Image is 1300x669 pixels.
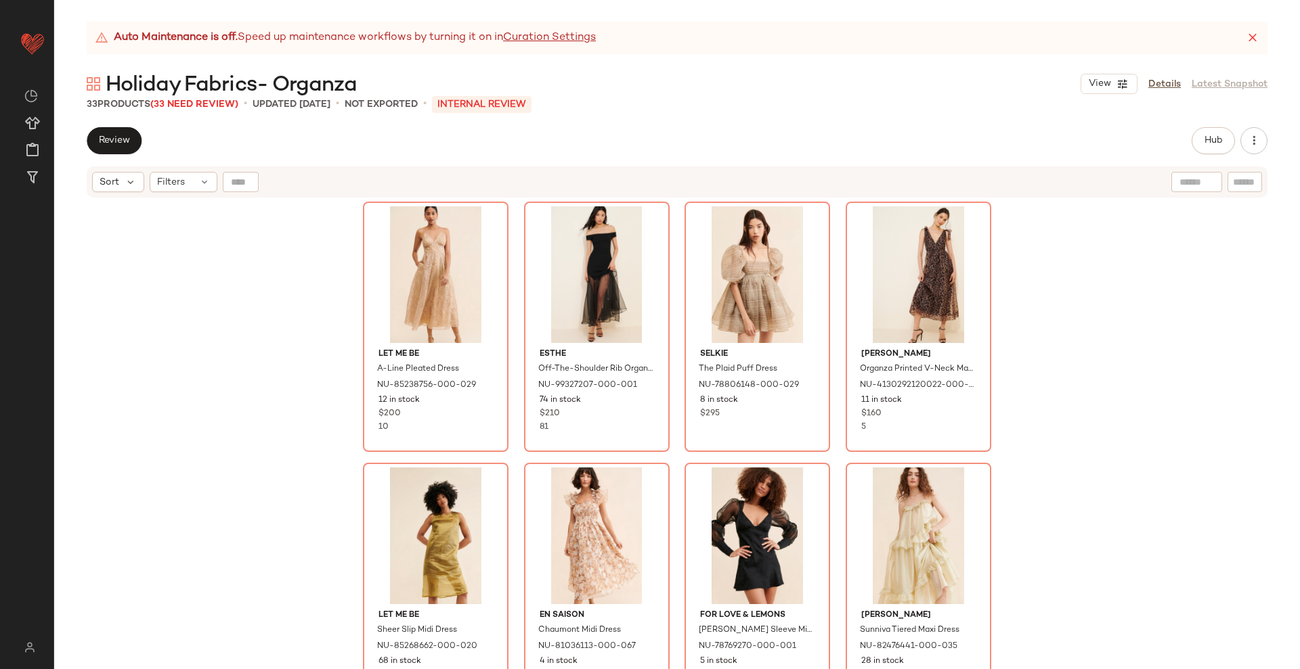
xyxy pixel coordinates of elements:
span: Let Me Be [378,348,493,361]
img: 85268662_020_b [368,467,504,604]
span: • [423,96,427,112]
span: NU-99327207-000-001 [538,379,637,392]
span: 10 [378,423,389,432]
span: NU-4130292120022-000-029 [860,379,974,392]
span: 4 in stock [540,655,578,668]
img: heart_red.DM2ytmEG.svg [19,30,46,57]
span: Filters [157,175,185,189]
div: Products [87,97,238,112]
span: $200 [378,408,401,420]
span: Holiday Fabrics- Organza [106,72,357,99]
p: updated [DATE] [253,97,330,112]
span: [PERSON_NAME] [861,609,976,622]
button: View [1081,74,1137,94]
span: A-Line Pleated Dress [377,363,459,375]
span: Sunniva Tiered Maxi Dress [860,624,959,637]
div: Speed up maintenance workflows by turning it on in [95,30,596,46]
img: 78769270_001_b3 [689,467,825,604]
p: INTERNAL REVIEW [432,96,532,113]
img: svg%3e [87,77,100,91]
span: For Love & Lemons [700,609,815,622]
span: 11 in stock [861,394,902,407]
span: 5 in stock [700,655,737,668]
span: Off-The-Shoulder Rib Organza Maxi Dress [538,363,653,375]
span: 33 [87,99,97,110]
span: 5 [861,423,866,432]
span: 12 in stock [378,394,420,407]
span: NU-82476441-000-035 [860,641,957,653]
span: NU-78769270-000-001 [699,641,796,653]
span: View [1088,78,1111,89]
a: Details [1148,77,1181,91]
img: 78806148_029_b4 [689,206,825,343]
p: Not Exported [345,97,418,112]
button: Hub [1192,127,1235,154]
button: Review [87,127,142,154]
span: ESTHE [540,348,654,361]
span: Organza Printed V-Neck Maxi Dress [860,363,974,375]
img: 4130292120022_029_b25 [850,206,987,343]
span: • [336,96,339,112]
img: 85238756_029_b [368,206,504,343]
span: Hub [1204,135,1223,146]
span: 8 in stock [700,394,738,407]
img: 82476441_035_b [850,467,987,604]
img: 81036113_067_b3 [529,467,665,604]
span: [PERSON_NAME] Sleeve Mini Dress [699,624,813,637]
span: Sheer Slip Midi Dress [377,624,457,637]
span: 74 in stock [540,394,581,407]
span: $295 [700,408,720,420]
span: 68 in stock [378,655,421,668]
span: Selkie [700,348,815,361]
span: En Saison [540,609,654,622]
span: [PERSON_NAME] [861,348,976,361]
span: NU-78806148-000-029 [699,379,799,392]
span: Review [98,135,130,146]
span: NU-81036113-000-067 [538,641,636,653]
span: NU-85238756-000-029 [377,379,476,392]
img: svg%3e [24,89,38,103]
span: $210 [540,408,560,420]
img: svg%3e [16,642,43,653]
span: 81 [540,423,548,432]
span: 28 in stock [861,655,904,668]
span: NU-85268662-000-020 [377,641,477,653]
a: Curation Settings [503,30,596,46]
span: $160 [861,408,882,420]
img: 99327207_001_b [529,206,665,343]
span: Sort [100,175,119,189]
span: • [244,96,247,112]
strong: Auto Maintenance is off. [114,30,238,46]
span: (33 Need Review) [150,99,238,110]
span: The Plaid Puff Dress [699,363,777,375]
span: Let Me Be [378,609,493,622]
span: Chaumont Midi Dress [538,624,621,637]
